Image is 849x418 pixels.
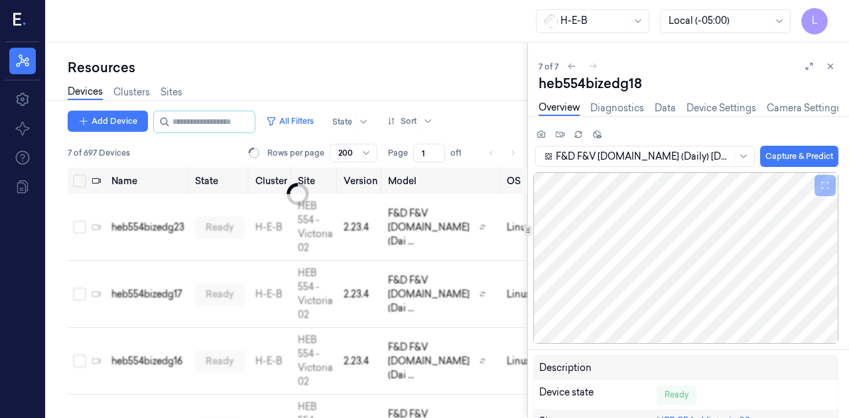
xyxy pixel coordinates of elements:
a: Data [655,101,676,115]
span: of 1 [450,147,472,159]
button: Select all [73,174,86,187]
div: 2.23.4 [344,221,377,235]
th: Version [338,168,383,194]
span: 7 of 7 [539,61,558,72]
th: Site [293,168,338,194]
div: 2.23.4 [344,354,377,368]
a: Overview [539,101,580,116]
th: OS [501,168,536,194]
div: heb554bizedg17 [111,287,184,301]
button: All Filters [261,111,319,132]
a: Devices [68,85,103,100]
div: Ready [657,386,696,404]
a: Clusters [113,85,150,99]
div: 2.23.4 [344,287,377,301]
span: F&D F&V [DOMAIN_NAME] (Dai ... [388,340,474,382]
a: H-E-B [255,355,283,367]
a: HEB 554 - Victoria 02 [298,267,333,321]
div: ready [195,284,245,305]
div: Device state [539,386,657,404]
span: 7 of 697 Devices [68,147,130,159]
a: H-E-B [255,288,283,300]
button: L [801,8,828,34]
a: H-E-B [255,221,283,233]
button: Capture & Predict [760,146,838,167]
span: F&D F&V [DOMAIN_NAME] (Dai ... [388,207,474,248]
a: Sites [161,85,182,99]
th: State [190,168,250,194]
button: Select row [73,221,86,234]
p: Rows per page [267,147,324,159]
div: heb554bizedg18 [539,74,838,93]
span: Page [388,147,408,159]
a: HEB 554 - Victoria 02 [298,200,333,254]
a: HEB 554 - Victoria 02 [298,334,333,388]
p: linux [507,221,531,235]
th: Name [106,168,190,194]
div: ready [195,350,245,372]
span: F&D F&V [DOMAIN_NAME] (Dai ... [388,274,474,315]
div: Description [539,361,657,375]
p: linux [507,287,531,301]
button: Select row [73,287,86,301]
button: Add Device [68,111,148,132]
a: Camera Settings [767,101,841,115]
nav: pagination [482,144,522,162]
p: linux [507,354,531,368]
div: ready [195,217,245,238]
th: Cluster [250,168,293,194]
div: heb554bizedg16 [111,354,184,368]
div: heb554bizedg23 [111,221,184,235]
th: Model [383,168,501,194]
button: Select row [73,354,86,368]
div: Resources [68,58,527,77]
a: Diagnostics [590,101,644,115]
a: Device Settings [686,101,756,115]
